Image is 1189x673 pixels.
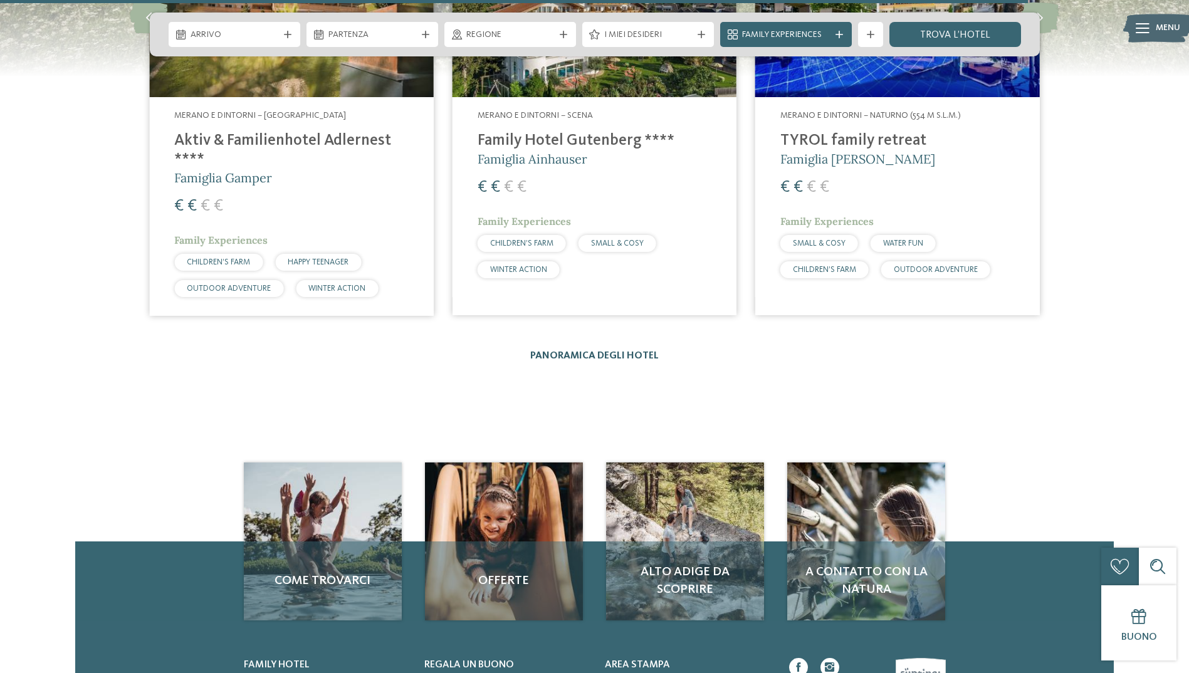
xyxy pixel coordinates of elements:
[793,266,856,274] span: CHILDREN’S FARM
[504,179,513,196] span: €
[288,258,348,266] span: HAPPY TEENAGER
[780,179,790,196] span: €
[478,179,487,196] span: €
[889,22,1021,47] a: trova l’hotel
[214,198,223,214] span: €
[780,215,874,227] span: Family Experiences
[604,29,692,41] span: I miei desideri
[244,462,402,620] img: Family hotel a Merano: varietà allo stato puro!
[424,658,589,672] a: Regala un buono
[807,179,816,196] span: €
[256,572,389,590] span: Come trovarci
[244,462,402,620] a: Family hotel a Merano: varietà allo stato puro! Come trovarci
[793,239,846,248] span: SMALL & COSY
[187,258,250,266] span: CHILDREN’S FARM
[606,462,764,620] img: Family hotel a Merano: varietà allo stato puro!
[530,351,659,361] a: Panoramica degli hotel
[490,239,553,248] span: CHILDREN’S FARM
[425,462,583,620] a: Family hotel a Merano: varietà allo stato puro! Offerte
[174,170,272,185] span: Famiglia Gamper
[187,198,197,214] span: €
[490,266,547,274] span: WINTER ACTION
[478,151,587,167] span: Famiglia Ainhauser
[478,132,711,150] h4: Family Hotel Gutenberg ****
[491,179,500,196] span: €
[478,111,593,120] span: Merano e dintorni – Scena
[894,266,978,274] span: OUTDOOR ADVENTURE
[174,198,184,214] span: €
[591,239,644,248] span: SMALL & COSY
[191,29,278,41] span: Arrivo
[820,179,829,196] span: €
[605,660,670,670] span: Area stampa
[794,179,803,196] span: €
[780,111,961,120] span: Merano e dintorni – Naturno (554 m s.l.m.)
[742,29,830,41] span: Family Experiences
[517,179,526,196] span: €
[174,132,408,169] h4: Aktiv & Familienhotel Adlernest ****
[780,132,1014,150] h4: TYROL family retreat
[174,234,268,246] span: Family Experiences
[174,111,346,120] span: Merano e dintorni – [GEOGRAPHIC_DATA]
[787,462,945,620] img: Family hotel a Merano: varietà allo stato puro!
[187,284,271,293] span: OUTDOOR ADVENTURE
[605,658,770,672] a: Area stampa
[328,29,416,41] span: Partenza
[780,151,935,167] span: Famiglia [PERSON_NAME]
[800,563,933,598] span: A contatto con la natura
[424,660,514,670] span: Regala un buono
[606,462,764,620] a: Family hotel a Merano: varietà allo stato puro! Alto Adige da scoprire
[883,239,923,248] span: WATER FUN
[437,572,570,590] span: Offerte
[619,563,752,598] span: Alto Adige da scoprire
[201,198,210,214] span: €
[478,215,571,227] span: Family Experiences
[466,29,554,41] span: Regione
[1101,585,1176,660] a: Buono
[308,284,365,293] span: WINTER ACTION
[1121,632,1157,642] span: Buono
[425,462,583,620] img: Family hotel a Merano: varietà allo stato puro!
[787,462,945,620] a: Family hotel a Merano: varietà allo stato puro! A contatto con la natura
